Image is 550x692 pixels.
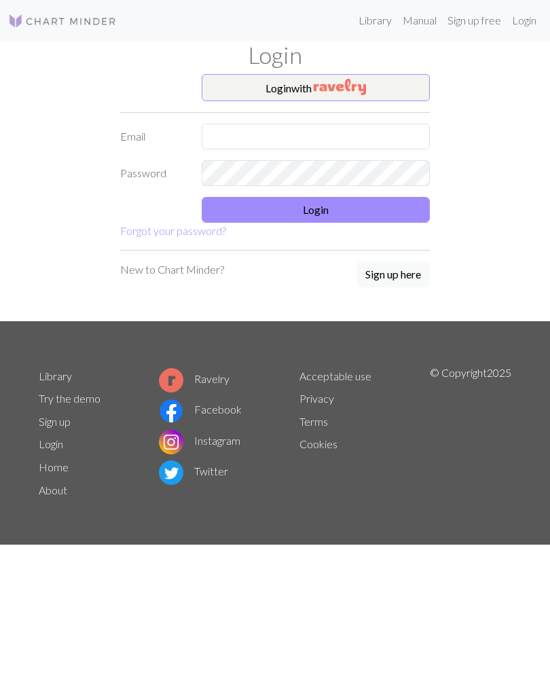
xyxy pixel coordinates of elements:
a: Library [39,369,72,382]
a: Sign up here [356,261,430,289]
h1: Login [31,41,519,69]
a: Login [39,437,63,450]
a: Acceptable use [299,369,371,382]
a: Privacy [299,392,334,405]
a: Home [39,460,69,473]
a: Cookies [299,437,337,450]
p: © Copyright 2025 [430,365,511,502]
a: Manual [397,7,442,34]
a: Try the demo [39,392,100,405]
img: Logo [8,13,117,29]
button: Sign up here [356,261,430,287]
img: Ravelry logo [159,368,183,393]
img: Instagram logo [159,430,183,454]
a: Sign up free [442,7,507,34]
a: Login [507,7,542,34]
img: Facebook logo [159,399,183,423]
button: Loginwith [202,74,430,101]
a: Sign up [39,415,71,428]
img: Ravelry [314,79,366,95]
a: Terms [299,415,328,428]
label: Email [112,124,194,149]
button: Login [202,197,430,223]
p: New to Chart Minder? [120,261,224,278]
a: Library [353,7,397,34]
a: Ravelry [159,372,230,385]
a: About [39,484,67,496]
a: Instagram [159,434,240,447]
a: Facebook [159,403,242,416]
label: Password [112,160,194,186]
a: Twitter [159,465,228,477]
img: Twitter logo [159,460,183,485]
a: Forgot your password? [120,224,226,237]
